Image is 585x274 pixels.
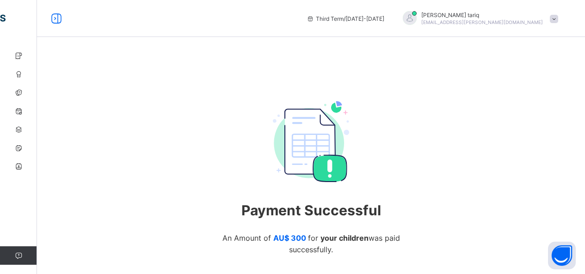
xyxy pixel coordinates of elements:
span: session/term information [307,15,384,22]
div: Kanwar Muhammadtariq [394,11,563,26]
span: Payment Successful [208,202,414,219]
span: An Amount of for was paid successfully. [222,233,400,254]
button: Open asap [548,242,576,269]
span: your children [320,233,369,243]
span: AU$ 300 [273,233,306,243]
img: payment_success.97cebfd57f3ce00da90e96fca70bf2c8.svg [273,101,349,182]
span: [PERSON_NAME] tariq [421,12,543,18]
span: [EMAIL_ADDRESS][PERSON_NAME][DOMAIN_NAME] [421,19,543,25]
